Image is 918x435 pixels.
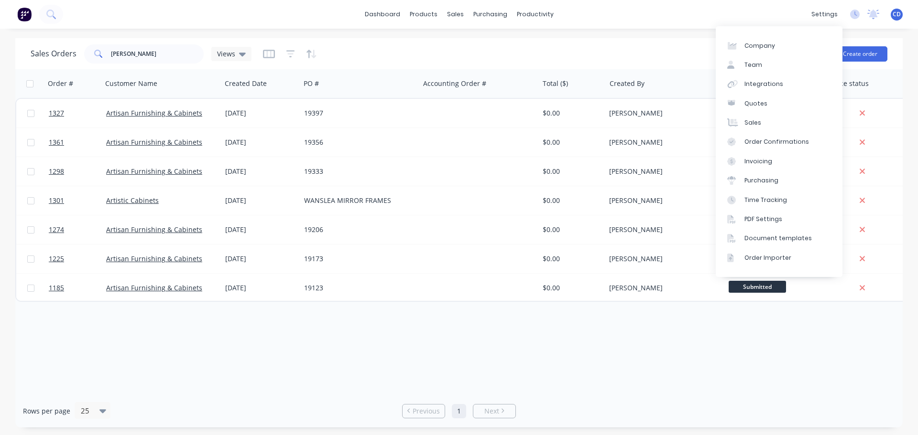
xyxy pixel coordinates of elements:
[49,186,106,215] a: 1301
[106,167,202,176] a: Artisan Furnishing & Cabinets
[716,190,842,209] a: Time Tracking
[716,94,842,113] a: Quotes
[304,225,410,234] div: 19206
[744,138,809,146] div: Order Confirmations
[716,171,842,190] a: Purchasing
[23,406,70,416] span: Rows per page
[716,152,842,171] a: Invoicing
[105,79,157,88] div: Customer Name
[49,196,64,205] span: 1301
[225,167,296,176] div: [DATE]
[484,406,499,416] span: Next
[49,167,64,176] span: 1298
[405,7,442,21] div: products
[49,244,106,273] a: 1225
[225,108,296,118] div: [DATE]
[106,138,202,147] a: Artisan Furnishing & Cabinets
[744,99,767,108] div: Quotes
[106,254,202,263] a: Artisan Furnishing & Cabinets
[609,254,715,264] div: [PERSON_NAME]
[744,215,782,223] div: PDF Settings
[452,404,466,418] a: Page 1 is your current page
[716,55,842,74] a: Team
[543,108,599,118] div: $0.00
[473,406,515,416] a: Next page
[49,108,64,118] span: 1327
[469,7,512,21] div: purchasing
[225,225,296,234] div: [DATE]
[48,79,73,88] div: Order #
[31,49,76,58] h1: Sales Orders
[744,80,783,88] div: Integrations
[609,138,715,147] div: [PERSON_NAME]
[106,225,202,234] a: Artisan Furnishing & Cabinets
[49,274,106,302] a: 1185
[825,79,869,88] div: Invoice status
[49,138,64,147] span: 1361
[610,79,645,88] div: Created By
[744,61,762,69] div: Team
[106,108,202,117] a: Artisan Furnishing & Cabinets
[49,225,64,234] span: 1274
[716,113,842,132] a: Sales
[217,49,235,59] span: Views
[106,196,159,205] a: Artistic Cabinets
[543,167,599,176] div: $0.00
[423,79,486,88] div: Accounting Order #
[442,7,469,21] div: sales
[807,7,842,21] div: settings
[225,283,296,293] div: [DATE]
[543,283,599,293] div: $0.00
[304,196,410,205] div: WANSLEA MIRROR FRAMES
[744,254,791,262] div: Order Importer
[729,281,786,293] span: Submitted
[304,254,410,264] div: 19173
[744,176,778,185] div: Purchasing
[744,157,772,166] div: Invoicing
[543,196,599,205] div: $0.00
[716,229,842,248] a: Document templates
[49,283,64,293] span: 1185
[403,406,445,416] a: Previous page
[225,254,296,264] div: [DATE]
[304,138,410,147] div: 19356
[49,128,106,157] a: 1361
[49,215,106,244] a: 1274
[512,7,558,21] div: productivity
[543,254,599,264] div: $0.00
[744,196,787,204] div: Time Tracking
[111,44,204,64] input: Search...
[304,167,410,176] div: 19333
[744,118,761,127] div: Sales
[49,254,64,264] span: 1225
[225,138,296,147] div: [DATE]
[304,108,410,118] div: 19397
[49,99,106,127] a: 1327
[398,404,520,418] ul: Pagination
[609,283,715,293] div: [PERSON_NAME]
[543,79,568,88] div: Total ($)
[543,225,599,234] div: $0.00
[609,196,715,205] div: [PERSON_NAME]
[304,79,319,88] div: PO #
[17,7,32,21] img: Factory
[716,132,842,151] a: Order Confirmations
[360,7,405,21] a: dashboard
[716,36,842,55] a: Company
[716,248,842,267] a: Order Importer
[225,79,267,88] div: Created Date
[413,406,440,416] span: Previous
[304,283,410,293] div: 19123
[49,157,106,186] a: 1298
[609,108,715,118] div: [PERSON_NAME]
[833,46,887,62] button: Create order
[609,167,715,176] div: [PERSON_NAME]
[744,42,775,50] div: Company
[225,196,296,205] div: [DATE]
[609,225,715,234] div: [PERSON_NAME]
[716,74,842,94] a: Integrations
[106,283,202,292] a: Artisan Furnishing & Cabinets
[543,138,599,147] div: $0.00
[744,234,812,243] div: Document templates
[716,210,842,229] a: PDF Settings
